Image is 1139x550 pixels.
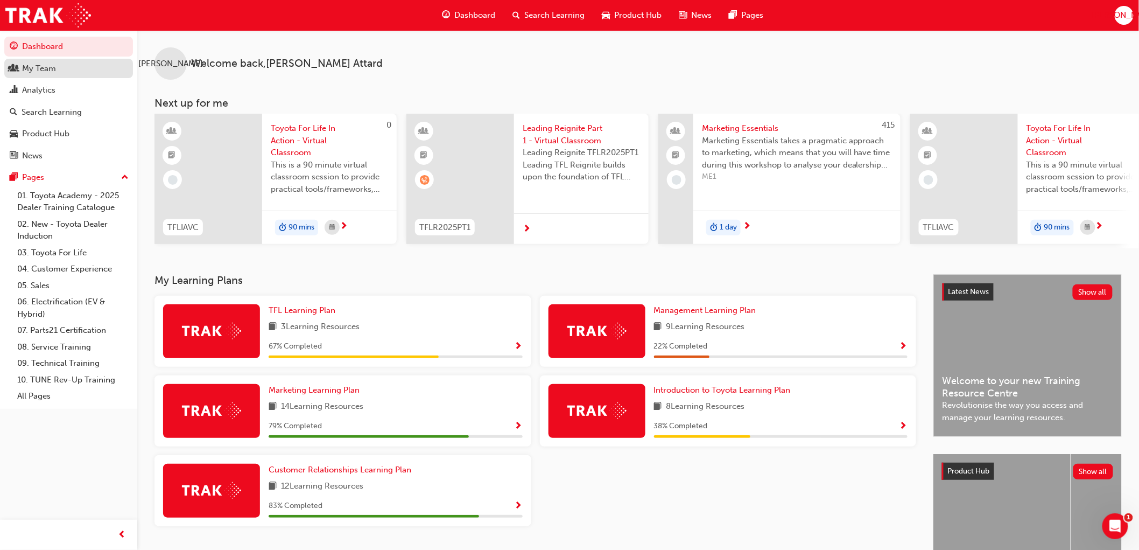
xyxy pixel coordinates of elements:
[515,502,523,511] span: Show Progress
[4,102,133,122] a: Search Learning
[721,4,772,26] a: pages-iconPages
[329,221,335,234] span: calendar-icon
[13,355,133,372] a: 09. Technical Training
[406,114,649,244] a: TFLR2025PT1Leading Reignite Part 1 - Virtual ClassroomLeading Reignite TFLR2025PT1 Leading TFL Re...
[567,402,627,419] img: Trak
[271,122,388,159] span: Toyota For Life In Action - Virtual Classroom
[948,287,989,296] span: Latest News
[666,400,745,414] span: 8 Learning Resources
[22,171,44,184] div: Pages
[22,62,56,75] div: My Team
[4,168,133,187] button: Pages
[515,420,523,433] button: Show Progress
[154,114,397,244] a: 0TFLIAVCToyota For Life In Action - Virtual ClassroomThis is a 90 minute virtual classroom sessio...
[13,294,133,322] a: 06. Electrification (EV & Hybrid)
[525,9,585,22] span: Search Learning
[434,4,504,26] a: guage-iconDashboard
[281,321,360,334] span: 3 Learning Resources
[1095,222,1103,232] span: next-icon
[504,4,594,26] a: search-iconSearch Learning
[666,321,745,334] span: 9 Learning Resources
[672,149,680,163] span: booktick-icon
[943,399,1113,423] span: Revolutionise the way you access and manage your learning resources.
[22,150,43,162] div: News
[10,42,18,52] span: guage-icon
[515,422,523,431] span: Show Progress
[13,216,133,245] a: 02. New - Toyota Dealer Induction
[442,9,451,22] span: guage-icon
[138,58,203,70] span: [PERSON_NAME]
[10,86,18,95] span: chart-icon
[654,340,708,353] span: 22 % Completed
[13,322,133,339] a: 07. Parts21 Certification
[182,402,241,419] img: Trak
[948,467,990,476] span: Product Hub
[22,106,82,119] div: Search Learning
[692,9,712,22] span: News
[1044,221,1070,234] span: 90 mins
[420,149,428,163] span: booktick-icon
[658,114,901,244] a: 415Marketing EssentialsMarketing Essentials takes a pragmatic approach to marketing, which means ...
[281,400,363,414] span: 14 Learning Resources
[1124,513,1133,522] span: 1
[515,499,523,513] button: Show Progress
[4,59,133,79] a: My Team
[4,124,133,144] a: Product Hub
[567,323,627,339] img: Trak
[269,500,322,512] span: 83 % Completed
[654,304,761,317] a: Management Learning Plan
[281,480,363,493] span: 12 Learning Resources
[943,375,1113,399] span: Welcome to your new Training Resource Centre
[1073,284,1113,300] button: Show all
[1115,6,1134,25] button: [PERSON_NAME]
[943,283,1113,301] a: Latest NewsShow all
[899,422,908,431] span: Show Progress
[702,171,892,183] span: ME1
[4,34,133,168] button: DashboardMy TeamAnalyticsSearch LearningProduct HubNews
[22,128,69,140] div: Product Hub
[455,9,496,22] span: Dashboard
[269,384,364,396] a: Marketing Learning Plan
[743,222,751,232] span: next-icon
[515,342,523,352] span: Show Progress
[899,342,908,352] span: Show Progress
[420,175,430,185] span: learningRecordVerb_WAITLIST-icon
[1085,221,1091,234] span: calendar-icon
[702,135,892,171] span: Marketing Essentials takes a pragmatic approach to marketing, which means that you will have time...
[13,245,133,261] a: 03. Toyota For Life
[729,9,737,22] span: pages-icon
[654,305,756,315] span: Management Learning Plan
[594,4,671,26] a: car-iconProduct Hub
[1035,221,1042,235] span: duration-icon
[933,274,1122,437] a: Latest NewsShow allWelcome to your new Training Resource CentreRevolutionise the way you access a...
[168,175,178,185] span: learningRecordVerb_NONE-icon
[1073,464,1114,479] button: Show all
[882,120,895,130] span: 415
[182,323,241,339] img: Trak
[340,222,348,232] span: next-icon
[191,58,383,70] span: Welcome back , [PERSON_NAME] Attard
[13,372,133,388] a: 10. TUNE Rev-Up Training
[654,385,791,395] span: Introduction to Toyota Learning Plan
[924,175,933,185] span: learningRecordVerb_NONE-icon
[269,304,340,317] a: TFL Learning Plan
[269,480,277,493] span: book-icon
[615,9,662,22] span: Product Hub
[742,9,764,22] span: Pages
[167,221,199,234] span: TFLIAVC
[523,122,640,147] span: Leading Reignite Part 1 - Virtual Classroom
[269,321,277,334] span: book-icon
[271,159,388,196] span: This is a 90 minute virtual classroom session to provide practical tools/frameworks, behaviours a...
[672,124,680,138] span: people-icon
[269,400,277,414] span: book-icon
[10,108,17,117] span: search-icon
[513,9,521,22] span: search-icon
[654,420,708,433] span: 38 % Completed
[899,420,908,433] button: Show Progress
[924,149,932,163] span: booktick-icon
[269,385,360,395] span: Marketing Learning Plan
[720,221,737,234] span: 1 day
[137,97,1139,109] h3: Next up for me
[523,225,531,234] span: next-icon
[13,187,133,216] a: 01. Toyota Academy - 2025 Dealer Training Catalogue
